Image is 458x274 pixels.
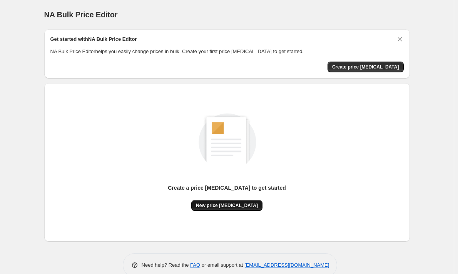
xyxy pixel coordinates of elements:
span: or email support at [200,262,244,268]
span: New price [MEDICAL_DATA] [196,202,258,209]
a: [EMAIL_ADDRESS][DOMAIN_NAME] [244,262,329,268]
p: NA Bulk Price Editor helps you easily change prices in bulk. Create your first price [MEDICAL_DAT... [50,48,404,55]
p: Create a price [MEDICAL_DATA] to get started [168,184,286,192]
button: Create price change job [328,62,404,72]
button: Dismiss card [396,35,404,43]
span: NA Bulk Price Editor [44,10,118,19]
span: Create price [MEDICAL_DATA] [332,64,399,70]
span: Need help? Read the [142,262,191,268]
a: FAQ [190,262,200,268]
h2: Get started with NA Bulk Price Editor [50,35,137,43]
button: New price [MEDICAL_DATA] [191,200,262,211]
